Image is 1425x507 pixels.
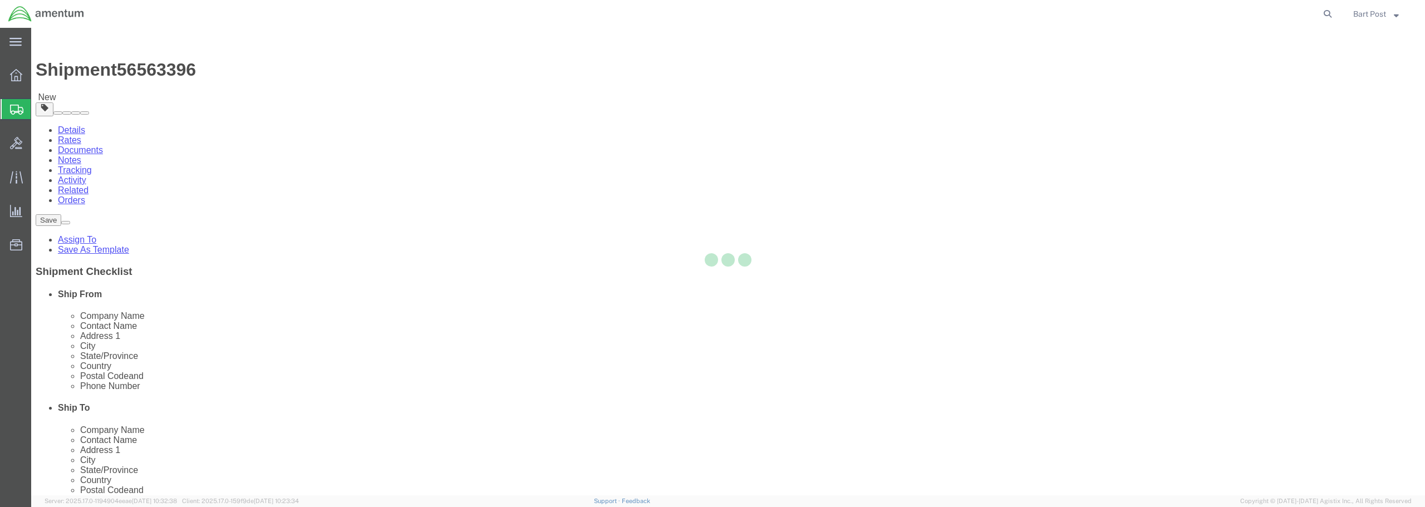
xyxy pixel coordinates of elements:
img: logo [8,6,85,22]
a: Feedback [622,498,650,504]
span: [DATE] 10:23:34 [254,498,299,504]
span: Bart Post [1353,8,1386,20]
span: [DATE] 10:32:38 [132,498,177,504]
button: Bart Post [1353,7,1409,21]
span: Server: 2025.17.0-1194904eeae [45,498,177,504]
span: Client: 2025.17.0-159f9de [182,498,299,504]
span: Copyright © [DATE]-[DATE] Agistix Inc., All Rights Reserved [1240,496,1412,506]
a: Support [594,498,622,504]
